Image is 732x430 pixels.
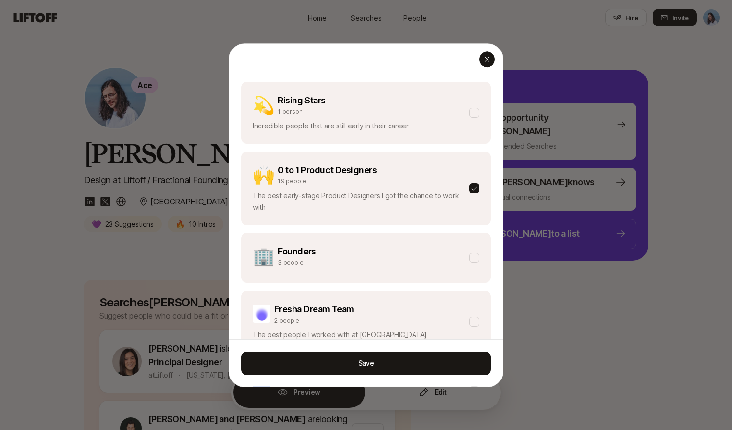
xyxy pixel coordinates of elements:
[253,247,274,265] p: 🏢
[278,163,377,186] a: 0 to 1 Product Designers19 people
[241,351,491,375] button: Save
[253,120,464,132] p: Incredible people that are still early in their career
[278,94,326,116] a: Rising Stars1 person
[278,177,377,186] p: 19 people
[278,258,316,267] p: 3 people
[274,316,354,325] p: 2 people
[278,245,316,258] p: Founders
[274,303,354,325] a: Fresha Dream Team2 people
[253,305,270,323] img: Fresha Dream Team
[253,96,274,114] p: 💫
[274,303,354,316] p: Fresha Dream Team
[278,163,377,177] p: 0 to 1 Product Designers
[278,94,326,107] p: Rising Stars
[278,107,326,116] p: 1 person
[278,245,316,267] a: Founders3 people
[253,190,464,213] p: The best early-stage Product Designers I got the chance to work with
[253,166,274,183] p: 🙌
[253,329,464,341] p: The best people I worked with at [GEOGRAPHIC_DATA]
